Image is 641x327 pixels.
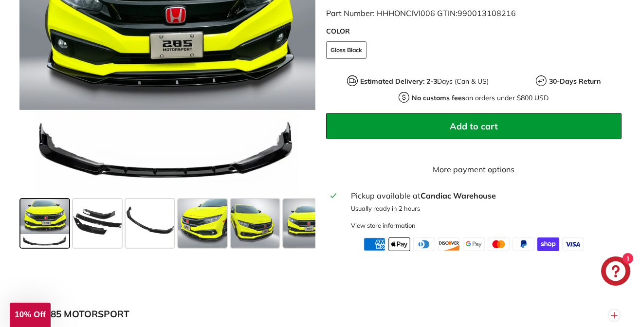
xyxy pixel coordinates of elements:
[326,8,516,18] span: Part Number: HHHONCIVI006 GTIN:
[549,77,601,86] strong: 30-Days Return
[412,93,549,103] p: on orders under $800 USD
[421,191,496,200] strong: Candiac Warehouse
[438,237,460,251] img: discover
[463,237,485,251] img: google_pay
[326,113,622,139] button: Add to cart
[388,237,410,251] img: apple_pay
[15,310,45,319] span: 10% Off
[364,237,385,251] img: american_express
[513,237,534,251] img: paypal
[10,303,51,327] div: 10% Off
[598,256,633,288] inbox-online-store-chat: Shopify online store chat
[488,237,510,251] img: master
[326,163,622,175] a: More payment options
[562,237,584,251] img: visa
[413,237,435,251] img: diners_club
[458,8,516,18] span: 990013108216
[351,221,416,230] div: View store information
[537,237,559,251] img: shopify_pay
[351,204,617,213] p: Usually ready in 2 hours
[360,76,489,87] p: Days (Can & US)
[412,93,465,102] strong: No customs fees
[326,26,622,36] label: COLOR
[351,190,617,201] div: Pickup available at
[360,77,437,86] strong: Estimated Delivery: 2-3
[450,121,498,132] span: Add to cart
